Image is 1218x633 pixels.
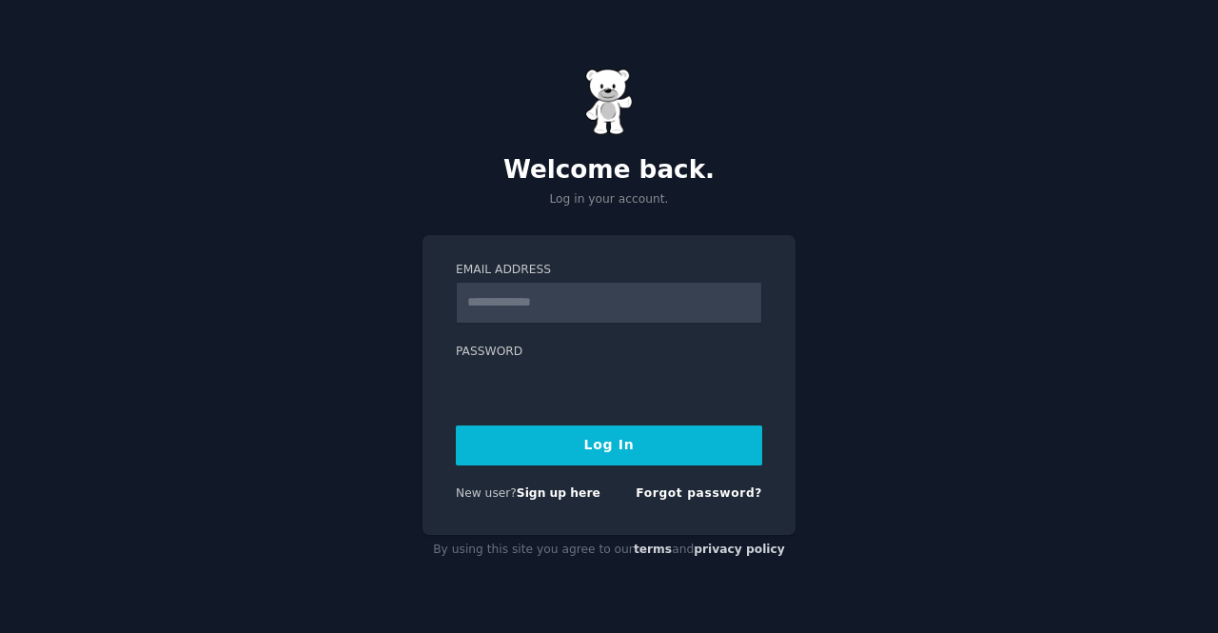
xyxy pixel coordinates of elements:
[422,155,796,186] h2: Welcome back.
[422,535,796,565] div: By using this site you agree to our and
[456,344,762,361] label: Password
[636,486,762,500] a: Forgot password?
[694,543,785,556] a: privacy policy
[517,486,600,500] a: Sign up here
[634,543,672,556] a: terms
[456,425,762,465] button: Log In
[585,69,633,135] img: Gummy Bear
[456,486,517,500] span: New user?
[456,262,762,279] label: Email Address
[422,191,796,208] p: Log in your account.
